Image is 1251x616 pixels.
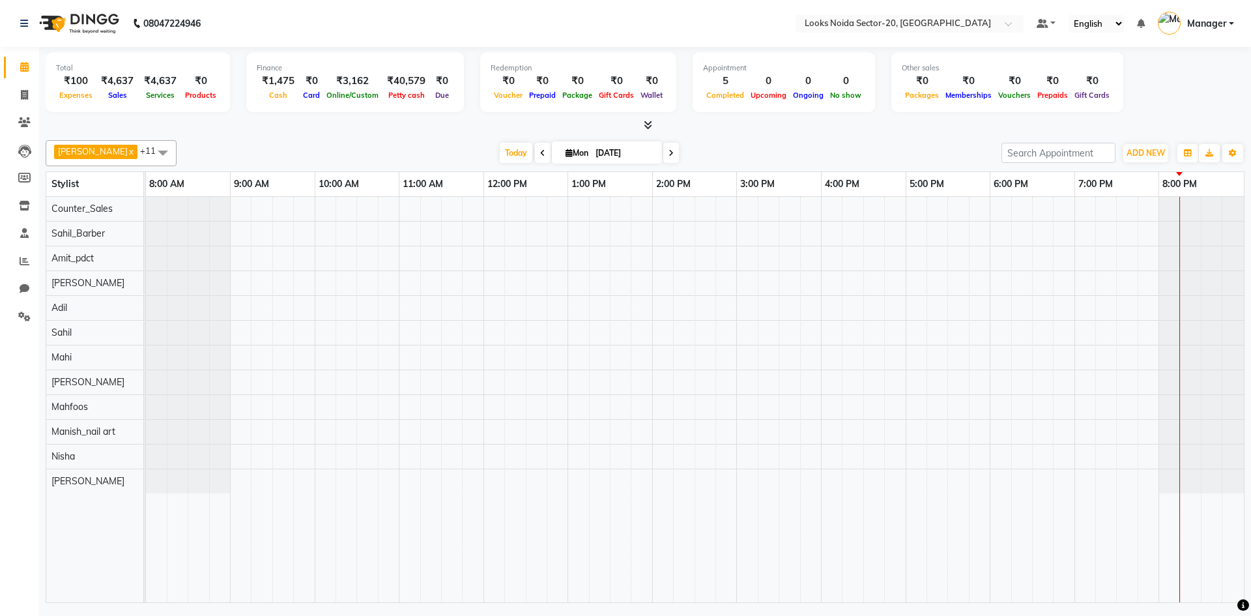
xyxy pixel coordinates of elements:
div: ₹0 [300,74,323,89]
span: Nisha [51,450,75,462]
a: x [128,146,134,156]
span: Completed [703,91,747,100]
img: logo [33,5,122,42]
a: 7:00 PM [1075,175,1116,194]
span: Mahi [51,351,72,363]
div: Finance [257,63,453,74]
span: [PERSON_NAME] [58,146,128,156]
span: Sales [105,91,130,100]
span: Cash [266,91,291,100]
span: Amit_pdct [51,252,94,264]
span: [PERSON_NAME] [51,376,124,388]
div: ₹3,162 [323,74,382,89]
b: 08047224946 [143,5,201,42]
span: Services [143,91,178,100]
span: Wallet [637,91,666,100]
a: 2:00 PM [653,175,694,194]
div: ₹0 [1071,74,1113,89]
a: 3:00 PM [737,175,778,194]
span: Manager [1187,17,1226,31]
div: Appointment [703,63,865,74]
div: ₹0 [491,74,526,89]
span: No show [827,91,865,100]
img: Manager [1158,12,1181,35]
a: 8:00 PM [1159,175,1200,194]
span: Package [559,91,596,100]
button: ADD NEW [1123,144,1168,162]
span: +11 [140,145,165,156]
div: Total [56,63,220,74]
div: ₹0 [942,74,995,89]
div: ₹0 [596,74,637,89]
div: 0 [827,74,865,89]
span: Products [182,91,220,100]
a: 6:00 PM [990,175,1031,194]
span: Gift Cards [1071,91,1113,100]
span: Manish_nail art [51,426,115,437]
span: Mahfoos [51,401,88,413]
span: Due [432,91,452,100]
div: ₹4,637 [139,74,182,89]
a: 9:00 AM [231,175,272,194]
a: 11:00 AM [399,175,446,194]
div: ₹0 [526,74,559,89]
input: Search Appointment [1001,143,1115,163]
div: 5 [703,74,747,89]
div: ₹1,475 [257,74,300,89]
div: ₹0 [1034,74,1071,89]
div: ₹0 [182,74,220,89]
div: Other sales [902,63,1113,74]
span: Stylist [51,178,79,190]
span: Petty cash [385,91,428,100]
span: Today [500,143,532,163]
span: Prepaid [526,91,559,100]
span: Expenses [56,91,96,100]
span: Voucher [491,91,526,100]
span: Packages [902,91,942,100]
a: 12:00 PM [484,175,530,194]
span: Sahil_Barber [51,227,105,239]
a: 4:00 PM [822,175,863,194]
div: ₹0 [431,74,453,89]
div: 0 [747,74,790,89]
span: [PERSON_NAME] [51,475,124,487]
div: ₹0 [559,74,596,89]
div: ₹40,579 [382,74,431,89]
span: Adil [51,302,67,314]
span: Memberships [942,91,995,100]
span: ADD NEW [1127,148,1165,158]
a: 8:00 AM [146,175,188,194]
span: Mon [562,148,592,158]
div: Redemption [491,63,666,74]
div: ₹0 [995,74,1034,89]
a: 10:00 AM [315,175,362,194]
span: Prepaids [1034,91,1071,100]
a: 5:00 PM [906,175,947,194]
input: 2025-09-01 [592,143,657,163]
span: Ongoing [790,91,827,100]
div: ₹0 [902,74,942,89]
div: 0 [790,74,827,89]
span: Counter_Sales [51,203,113,214]
div: ₹0 [637,74,666,89]
span: Upcoming [747,91,790,100]
span: [PERSON_NAME] [51,277,124,289]
div: ₹100 [56,74,96,89]
span: Card [300,91,323,100]
span: Sahil [51,327,72,338]
span: Vouchers [995,91,1034,100]
div: ₹4,637 [96,74,139,89]
a: 1:00 PM [568,175,609,194]
span: Online/Custom [323,91,382,100]
span: Gift Cards [596,91,637,100]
